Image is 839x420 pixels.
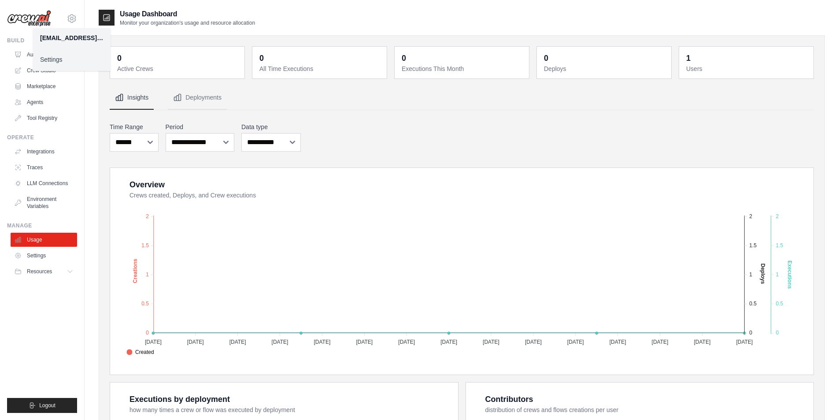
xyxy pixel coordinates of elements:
[440,339,457,345] tspan: [DATE]
[736,339,753,345] tspan: [DATE]
[7,398,77,413] button: Logout
[483,339,499,345] tspan: [DATE]
[120,9,255,19] h2: Usage Dashboard
[544,52,548,64] div: 0
[314,339,331,345] tspan: [DATE]
[117,64,239,73] dt: Active Crews
[141,301,149,307] tspan: 0.5
[694,339,711,345] tspan: [DATE]
[11,145,77,159] a: Integrations
[11,48,77,62] a: Automations
[120,19,255,26] p: Monitor your organization's usage and resource allocation
[760,264,766,284] text: Deploys
[110,86,814,110] nav: Tabs
[126,348,154,356] span: Created
[11,111,77,125] a: Tool Registry
[117,52,122,64] div: 0
[776,330,779,336] tspan: 0
[33,52,111,67] a: Settings
[129,178,165,191] div: Overview
[229,339,246,345] tspan: [DATE]
[272,339,288,345] tspan: [DATE]
[398,339,415,345] tspan: [DATE]
[7,134,77,141] div: Operate
[11,192,77,213] a: Environment Variables
[11,249,77,263] a: Settings
[485,393,533,405] div: Contributors
[259,64,381,73] dt: All Time Executions
[567,339,584,345] tspan: [DATE]
[402,52,406,64] div: 0
[129,393,230,405] div: Executions by deployment
[686,64,808,73] dt: Users
[259,52,264,64] div: 0
[776,271,779,278] tspan: 1
[129,191,803,200] dt: Crews created, Deploys, and Crew executions
[141,242,149,249] tspan: 1.5
[187,339,204,345] tspan: [DATE]
[11,63,77,78] a: Crew Studio
[146,213,149,219] tspan: 2
[544,64,666,73] dt: Deploys
[145,339,162,345] tspan: [DATE]
[146,271,149,278] tspan: 1
[7,37,77,44] div: Build
[610,339,626,345] tspan: [DATE]
[110,86,154,110] button: Insights
[241,123,301,131] label: Data type
[146,330,149,336] tspan: 0
[129,405,447,414] dt: how many times a crew or flow was executed by deployment
[168,86,227,110] button: Deployments
[776,213,779,219] tspan: 2
[11,160,77,175] a: Traces
[40,33,103,42] div: [EMAIL_ADDRESS][DOMAIN_NAME]
[686,52,691,64] div: 1
[7,10,51,27] img: Logo
[749,242,757,249] tspan: 1.5
[485,405,803,414] dt: distribution of crews and flows creations per user
[749,271,752,278] tspan: 1
[776,242,783,249] tspan: 1.5
[402,64,524,73] dt: Executions This Month
[11,264,77,279] button: Resources
[525,339,542,345] tspan: [DATE]
[132,259,138,283] text: Creations
[749,330,752,336] tspan: 0
[356,339,373,345] tspan: [DATE]
[749,213,752,219] tspan: 2
[11,79,77,93] a: Marketplace
[776,301,783,307] tspan: 0.5
[39,402,55,409] span: Logout
[11,176,77,190] a: LLM Connections
[11,95,77,109] a: Agents
[652,339,669,345] tspan: [DATE]
[7,222,77,229] div: Manage
[166,123,235,131] label: Period
[787,260,793,289] text: Executions
[110,123,159,131] label: Time Range
[27,268,52,275] span: Resources
[749,301,757,307] tspan: 0.5
[11,233,77,247] a: Usage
